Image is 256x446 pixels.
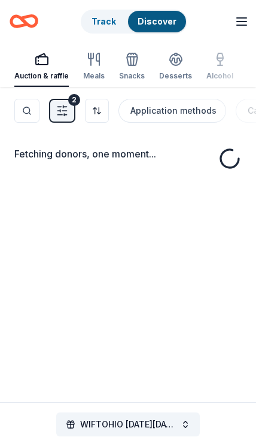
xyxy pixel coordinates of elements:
button: TrackDiscover [81,10,187,34]
div: Auction & raffle [14,71,69,81]
div: Alcohol [206,71,233,81]
button: Auction & raffle [14,47,69,87]
button: Alcohol [206,47,233,87]
button: Application methods [118,99,226,123]
div: Snacks [119,71,145,81]
div: Application methods [130,104,217,118]
div: Fetching donors, one moment... [14,147,242,161]
button: WIFTOHIO [DATE][DATE] Content & Tea Party [56,412,200,436]
div: 2 [68,94,80,106]
button: Desserts [159,47,192,87]
button: Snacks [119,47,145,87]
button: Meals [83,47,105,87]
a: Discover [138,16,176,26]
a: Home [10,7,38,35]
a: Track [92,16,116,26]
button: 2 [49,99,75,123]
div: Meals [83,71,105,81]
span: WIFTOHIO [DATE][DATE] Content & Tea Party [80,417,176,432]
div: Desserts [159,71,192,81]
